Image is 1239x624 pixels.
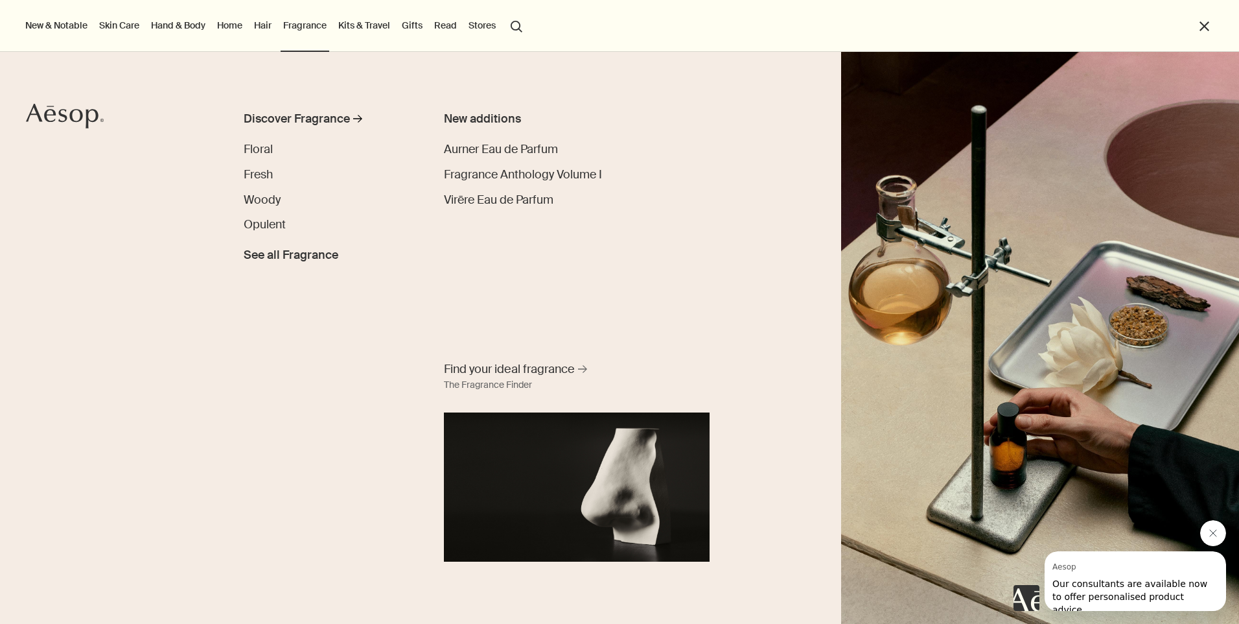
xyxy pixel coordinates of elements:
span: Virēre Eau de Parfum [444,192,553,208]
button: Close the Menu [1197,19,1212,34]
a: Woody [244,191,281,209]
svg: Aesop [26,103,104,129]
span: See all Fragrance [244,246,338,264]
a: Kits & Travel [336,17,393,34]
iframe: Close message from Aesop [1200,520,1226,546]
span: Woody [244,192,281,208]
iframe: no content [1013,585,1039,611]
a: See all Fragrance [244,241,338,264]
a: Skin Care [97,17,142,34]
div: The Fragrance Finder [444,378,532,393]
div: New additions [444,110,643,128]
a: Find your ideal fragrance The Fragrance FinderA nose sculpture placed in front of black background [441,358,713,562]
a: Hair [251,17,274,34]
button: New & Notable [23,17,90,34]
a: Floral [244,141,273,158]
a: Fragrance [281,17,329,34]
span: Floral [244,141,273,157]
a: Fragrance Anthology Volume I [444,166,602,184]
button: Open search [505,13,528,38]
span: Opulent [244,217,286,232]
span: Fresh [244,167,273,182]
a: Aesop [23,100,107,136]
a: Discover Fragrance [244,110,407,133]
a: Read [432,17,459,34]
a: Opulent [244,216,286,234]
iframe: Message from Aesop [1045,551,1226,611]
div: Aesop says "Our consultants are available now to offer personalised product advice.". Open messag... [1013,520,1226,611]
a: Fresh [244,166,273,184]
div: Discover Fragrance [244,110,350,128]
a: Aurner Eau de Parfum [444,141,558,158]
img: Plaster sculptures of noses resting on stone podiums and a wooden ladder. [841,52,1239,624]
span: Aurner Eau de Parfum [444,141,558,157]
button: Stores [466,17,498,34]
span: Fragrance Anthology Volume I [444,167,602,182]
span: Find your ideal fragrance [444,361,575,378]
a: Home [214,17,245,34]
a: Hand & Body [148,17,208,34]
a: Gifts [399,17,425,34]
span: Our consultants are available now to offer personalised product advice. [8,27,163,64]
a: Virēre Eau de Parfum [444,191,553,209]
